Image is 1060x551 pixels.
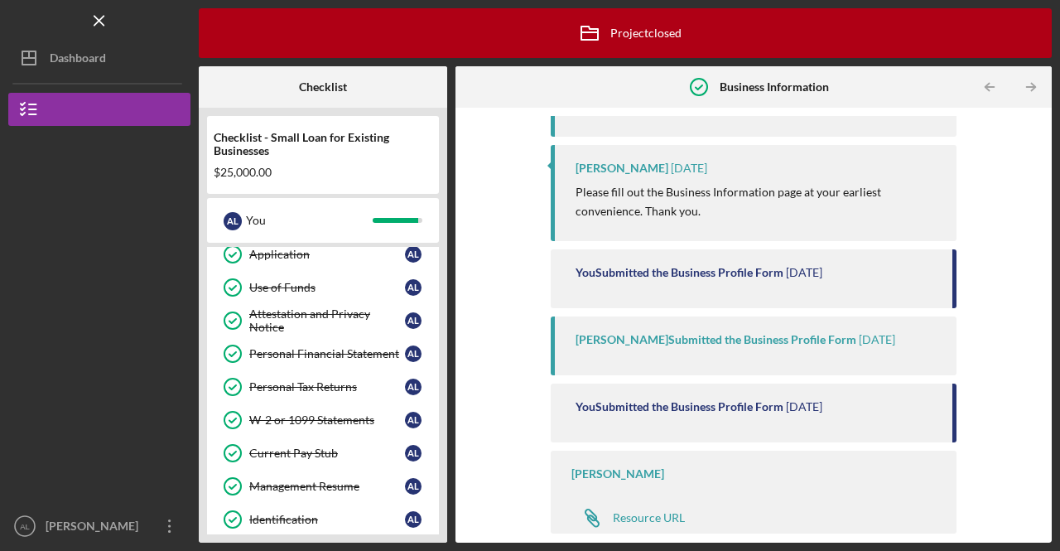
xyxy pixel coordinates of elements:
time: 2025-07-07 20:08 [859,333,895,346]
div: $25,000.00 [214,166,432,179]
a: Management ResumeAL [215,470,431,503]
a: IdentificationAL [215,503,431,536]
div: A L [405,412,422,428]
div: [PERSON_NAME] [571,467,664,481]
div: [PERSON_NAME] [576,162,668,175]
a: Attestation and Privacy NoticeAL [215,304,431,337]
time: 2025-07-03 19:50 [786,400,822,413]
time: 2025-07-08 15:16 [671,162,707,175]
div: Project closed [569,12,682,54]
div: You Submitted the Business Profile Form [576,266,783,279]
div: A L [224,212,242,230]
div: Management Resume [249,480,405,493]
div: [PERSON_NAME] [41,510,149,547]
div: Attestation and Privacy Notice [249,307,405,334]
div: Resource URL [613,511,685,524]
a: ApplicationAL [215,238,431,271]
div: A L [405,511,422,528]
div: A L [405,346,422,362]
b: Checklist [299,80,347,94]
div: You [246,206,373,234]
a: Personal Tax ReturnsAL [215,370,431,404]
div: W-2 or 1099 Statements [249,413,405,427]
time: 2025-07-08 04:03 [786,266,822,279]
div: A L [405,279,422,296]
b: Business Information [720,80,829,94]
div: Use of Funds [249,281,405,294]
text: AL [20,522,30,531]
div: A L [405,379,422,395]
div: A L [405,445,422,462]
a: Resource URL [571,501,685,534]
a: Personal Financial StatementAL [215,337,431,370]
div: [PERSON_NAME] Submitted the Business Profile Form [576,333,856,346]
div: Identification [249,513,405,526]
div: A L [405,478,422,495]
div: Application [249,248,405,261]
button: AL[PERSON_NAME] [8,510,190,543]
div: A L [405,312,422,329]
button: Dashboard [8,41,190,75]
div: Dashboard [50,41,106,79]
div: A L [405,246,422,263]
div: Personal Tax Returns [249,380,405,394]
div: You Submitted the Business Profile Form [576,400,783,413]
div: Personal Financial Statement [249,347,405,360]
div: Checklist - Small Loan for Existing Businesses [214,131,432,157]
a: W-2 or 1099 StatementsAL [215,404,431,437]
a: Current Pay StubAL [215,437,431,470]
div: Current Pay Stub [249,447,405,460]
p: Please fill out the Business Information page at your earliest convenience. Thank you. [576,183,940,220]
a: Use of FundsAL [215,271,431,304]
